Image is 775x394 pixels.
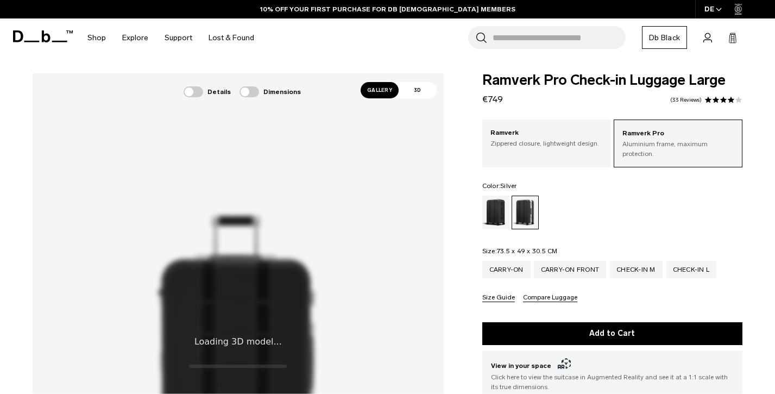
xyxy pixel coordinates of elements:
[500,182,517,190] span: Silver
[240,86,301,97] div: Dimensions
[482,183,517,189] legend: Color:
[482,248,558,254] legend: Size:
[666,261,717,278] a: Check-in L
[622,139,734,159] p: Aluminium frame, maximum protection.
[79,18,262,57] nav: Main Navigation
[491,359,734,372] span: View in your space
[209,18,254,57] a: Lost & Found
[491,372,734,392] span: Click here to view the suitcase in Augmented Reality and see it at a 1:1 scale with its true dime...
[490,128,603,139] p: Ramverk
[482,73,742,87] span: Ramverk Pro Check-in Luggage Large
[122,18,148,57] a: Explore
[482,322,742,345] button: Add to Cart
[260,4,515,14] a: 10% OFF YOUR FIRST PURCHASE FOR DB [DEMOGRAPHIC_DATA] MEMBERS
[184,86,231,97] div: Details
[482,261,531,278] a: Carry-on
[497,247,558,255] span: 73.5 x 49 x 30.5 CM
[609,261,663,278] a: Check-in M
[642,26,687,49] a: Db Black
[622,128,734,139] p: Ramverk Pro
[490,139,603,148] p: Zippered closure, lightweight design.
[482,196,509,229] a: Black Out
[534,261,607,278] a: Carry-on Front
[165,18,192,57] a: Support
[482,120,611,157] a: Ramverk Zippered closure, lightweight design.
[523,294,577,302] button: Compare Luggage
[512,196,539,229] a: Silver
[399,82,437,98] span: 3D
[670,97,702,103] a: 33 reviews
[482,294,515,302] button: Size Guide
[361,82,399,98] span: Gallery
[482,94,503,104] span: €749
[87,18,106,57] a: Shop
